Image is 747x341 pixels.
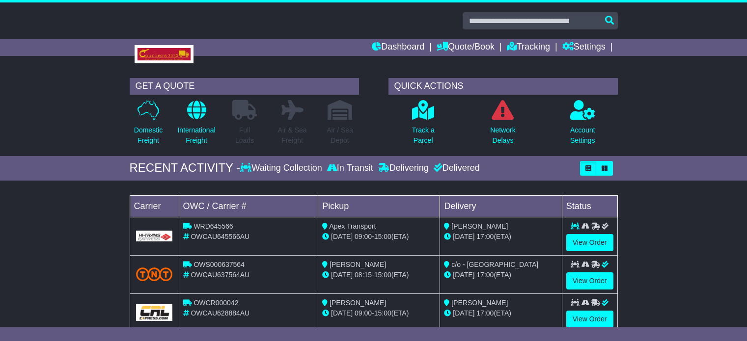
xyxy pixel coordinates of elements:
span: [DATE] [331,233,353,240]
div: (ETA) [444,232,557,242]
p: Network Delays [490,125,515,146]
span: [PERSON_NAME] [451,299,508,307]
p: Air & Sea Freight [277,125,306,146]
span: 09:00 [355,233,372,240]
img: GetCarrierServiceLogo [136,304,173,321]
p: Domestic Freight [134,125,163,146]
td: Pickup [318,195,440,217]
td: Delivery [440,195,562,217]
span: OWCAU645566AU [191,233,249,240]
a: View Order [566,311,613,328]
div: Delivered [431,163,480,174]
p: Full Loads [232,125,257,146]
span: c/o - [GEOGRAPHIC_DATA] [451,261,538,268]
div: Delivering [376,163,431,174]
span: 09:00 [355,309,372,317]
a: DomesticFreight [134,100,163,151]
span: [DATE] [331,271,353,279]
span: [PERSON_NAME] [451,222,508,230]
div: - (ETA) [322,232,436,242]
p: Track a Parcel [412,125,435,146]
div: In Transit [325,163,376,174]
span: [DATE] [331,309,353,317]
a: Settings [562,39,606,56]
p: International Freight [177,125,215,146]
a: AccountSettings [570,100,596,151]
a: Dashboard [372,39,424,56]
a: Track aParcel [412,100,435,151]
img: GetCarrierServiceLogo [136,231,173,241]
div: - (ETA) [322,308,436,318]
a: InternationalFreight [177,100,216,151]
td: Carrier [130,195,179,217]
div: GET A QUOTE [130,78,359,95]
span: 15:00 [374,233,391,240]
span: 17:00 [476,233,494,240]
a: NetworkDelays [490,100,516,151]
a: Tracking [507,39,550,56]
div: RECENT ACTIVITY - [130,161,241,175]
div: QUICK ACTIONS [388,78,618,95]
span: OWCAU628884AU [191,309,249,317]
td: OWC / Carrier # [179,195,318,217]
div: Waiting Collection [240,163,324,174]
span: [DATE] [453,271,474,279]
a: Quote/Book [437,39,495,56]
p: Air / Sea Depot [327,125,353,146]
img: TNT_Domestic.png [136,267,173,281]
div: - (ETA) [322,270,436,280]
a: View Order [566,272,613,289]
span: OWS000637564 [194,261,245,268]
span: 15:00 [374,271,391,279]
span: 15:00 [374,309,391,317]
span: 08:15 [355,271,372,279]
div: (ETA) [444,270,557,280]
span: [DATE] [453,309,474,317]
td: Status [562,195,617,217]
span: 17:00 [476,271,494,279]
span: OWCAU637564AU [191,271,249,279]
div: (ETA) [444,308,557,318]
p: Account Settings [570,125,595,146]
span: [PERSON_NAME] [330,261,386,268]
span: [PERSON_NAME] [330,299,386,307]
span: WRD645566 [194,222,233,230]
span: 17:00 [476,309,494,317]
span: [DATE] [453,233,474,240]
span: OWCR000042 [194,299,238,307]
a: View Order [566,234,613,251]
span: Apex Transport [329,222,376,230]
